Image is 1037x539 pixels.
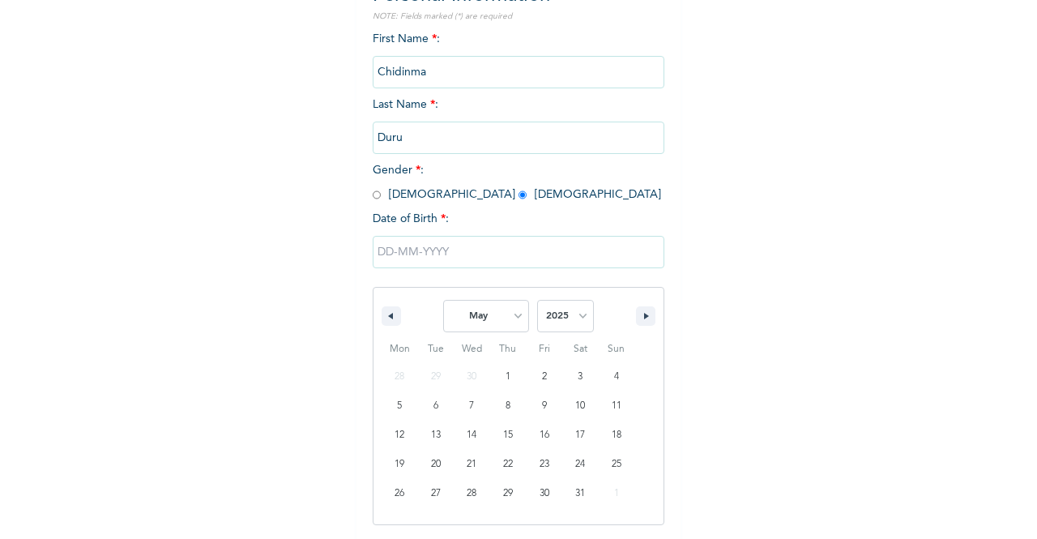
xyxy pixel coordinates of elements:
[506,391,510,421] span: 8
[395,421,404,450] span: 12
[598,362,634,391] button: 4
[503,479,513,508] span: 29
[612,421,621,450] span: 18
[418,336,454,362] span: Tue
[612,450,621,479] span: 25
[506,362,510,391] span: 1
[598,336,634,362] span: Sun
[454,421,490,450] button: 14
[575,479,585,508] span: 31
[540,450,549,479] span: 23
[562,391,599,421] button: 10
[454,391,490,421] button: 7
[562,421,599,450] button: 17
[598,450,634,479] button: 25
[542,362,547,391] span: 2
[373,11,664,23] p: NOTE: Fields marked (*) are required
[431,479,441,508] span: 27
[373,211,449,228] span: Date of Birth :
[490,391,527,421] button: 8
[418,479,454,508] button: 27
[503,421,513,450] span: 15
[382,421,418,450] button: 12
[562,362,599,391] button: 3
[575,391,585,421] span: 10
[562,336,599,362] span: Sat
[431,421,441,450] span: 13
[575,450,585,479] span: 24
[467,479,476,508] span: 28
[540,421,549,450] span: 16
[526,391,562,421] button: 9
[418,450,454,479] button: 20
[373,99,664,143] span: Last Name :
[490,362,527,391] button: 1
[542,391,547,421] span: 9
[373,33,664,78] span: First Name :
[562,479,599,508] button: 31
[382,450,418,479] button: 19
[467,450,476,479] span: 21
[454,336,490,362] span: Wed
[490,479,527,508] button: 29
[614,362,619,391] span: 4
[373,236,664,268] input: DD-MM-YYYY
[526,479,562,508] button: 30
[575,421,585,450] span: 17
[382,336,418,362] span: Mon
[469,391,474,421] span: 7
[598,421,634,450] button: 18
[490,450,527,479] button: 22
[612,391,621,421] span: 11
[562,450,599,479] button: 24
[526,336,562,362] span: Fri
[433,391,438,421] span: 6
[526,362,562,391] button: 2
[373,56,664,88] input: Enter your first name
[382,479,418,508] button: 26
[418,391,454,421] button: 6
[454,479,490,508] button: 28
[454,450,490,479] button: 21
[373,165,661,200] span: Gender : [DEMOGRAPHIC_DATA] [DEMOGRAPHIC_DATA]
[526,450,562,479] button: 23
[467,421,476,450] span: 14
[382,391,418,421] button: 5
[395,450,404,479] span: 19
[598,391,634,421] button: 11
[578,362,583,391] span: 3
[418,421,454,450] button: 13
[373,122,664,154] input: Enter your last name
[540,479,549,508] span: 30
[397,391,402,421] span: 5
[526,421,562,450] button: 16
[503,450,513,479] span: 22
[490,336,527,362] span: Thu
[431,450,441,479] span: 20
[490,421,527,450] button: 15
[395,479,404,508] span: 26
